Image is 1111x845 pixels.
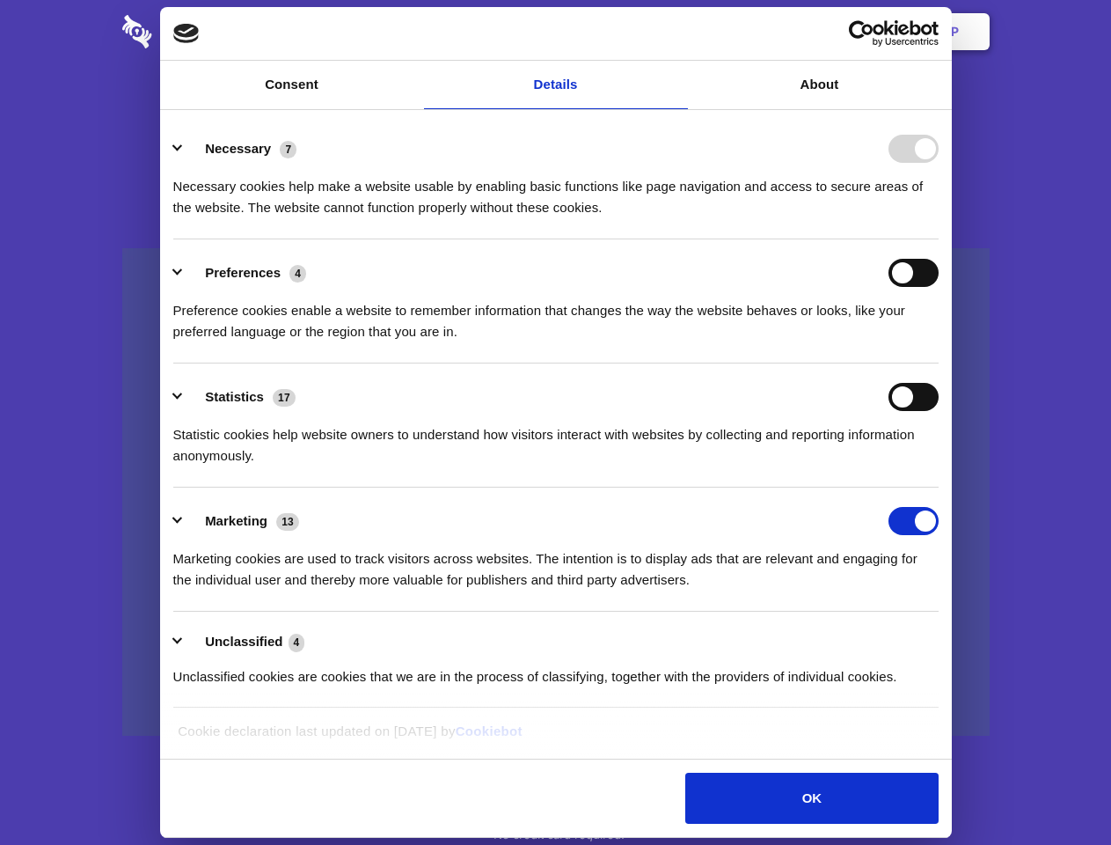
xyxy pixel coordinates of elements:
a: Contact [713,4,794,59]
label: Marketing [205,513,267,528]
div: Marketing cookies are used to track visitors across websites. The intention is to display ads tha... [173,535,939,591]
a: Wistia video thumbnail [122,248,990,737]
span: 4 [289,634,305,651]
a: Details [424,61,688,109]
h1: Eliminate Slack Data Loss. [122,79,990,143]
label: Preferences [205,265,281,280]
button: Necessary (7) [173,135,308,163]
button: Preferences (4) [173,259,318,287]
label: Statistics [205,389,264,404]
div: Unclassified cookies are cookies that we are in the process of classifying, together with the pro... [173,653,939,687]
img: logo [173,24,200,43]
button: Marketing (13) [173,507,311,535]
a: Cookiebot [456,724,523,738]
span: 4 [289,265,306,283]
div: Cookie declaration last updated on [DATE] by [164,721,947,755]
a: About [688,61,952,109]
a: Login [798,4,874,59]
a: Consent [160,61,424,109]
button: OK [685,773,938,824]
span: 7 [280,141,296,158]
span: 17 [273,389,296,407]
label: Necessary [205,141,271,156]
iframe: Drift Widget Chat Controller [1023,757,1090,824]
button: Statistics (17) [173,383,307,411]
img: logo-wordmark-white-trans-d4663122ce5f474addd5e946df7df03e33cb6a1c49d2221995e7729f52c070b2.svg [122,15,273,48]
div: Necessary cookies help make a website usable by enabling basic functions like page navigation and... [173,163,939,218]
a: Usercentrics Cookiebot - opens in a new window [785,20,939,47]
a: Pricing [516,4,593,59]
div: Statistic cookies help website owners to understand how visitors interact with websites by collec... [173,411,939,467]
span: 13 [276,513,299,531]
button: Unclassified (4) [173,631,316,653]
div: Preference cookies enable a website to remember information that changes the way the website beha... [173,287,939,342]
h4: Auto-redaction of sensitive data, encrypted data sharing and self-destructing private chats. Shar... [122,160,990,218]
